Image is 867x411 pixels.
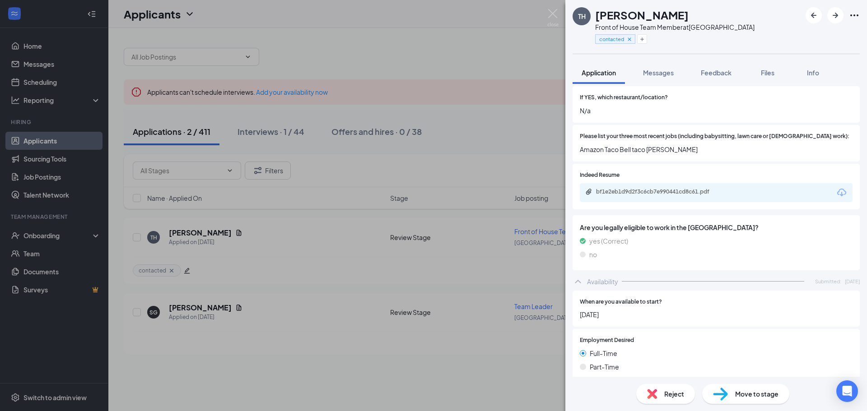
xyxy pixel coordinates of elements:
[578,12,586,21] div: TH
[626,36,633,42] svg: Cross
[836,380,858,402] div: Open Intercom Messenger
[580,171,620,180] span: Indeed Resume
[637,34,647,44] button: Plus
[580,336,634,345] span: Employment Desired
[580,132,849,141] span: Please list your three most recent jobs (including babysitting, lawn care or [DEMOGRAPHIC_DATA] w...
[701,69,732,77] span: Feedback
[599,35,624,43] span: contacted
[595,7,689,23] h1: [PERSON_NAME]
[580,144,853,154] span: Amazon Taco Bell taco [PERSON_NAME]
[590,362,619,372] span: Part-Time
[761,69,774,77] span: Files
[806,7,822,23] button: ArrowLeftNew
[596,188,722,195] div: bf1e2eb1d9d2f3c6cb7e990441cd8c61.pdf
[582,69,616,77] span: Application
[585,188,592,195] svg: Paperclip
[808,10,819,21] svg: ArrowLeftNew
[580,106,853,115] span: N/a
[580,309,853,319] span: [DATE]
[585,188,732,197] a: Paperclipbf1e2eb1d9d2f3c6cb7e990441cd8c61.pdf
[830,10,841,21] svg: ArrowRight
[845,277,860,285] span: [DATE]
[587,277,618,286] div: Availability
[849,10,860,21] svg: Ellipses
[836,187,847,198] svg: Download
[639,37,645,42] svg: Plus
[643,69,674,77] span: Messages
[735,389,778,399] span: Move to stage
[590,348,617,358] span: Full-Time
[580,93,668,102] span: If YES, which restaurant/location?
[589,236,628,246] span: yes (Correct)
[827,7,844,23] button: ArrowRight
[573,276,583,287] svg: ChevronUp
[580,298,662,306] span: When are you available to start?
[590,375,607,385] span: Either
[815,277,841,285] span: Submitted:
[589,249,597,259] span: no
[664,389,684,399] span: Reject
[580,222,853,232] span: Are you legally eligible to work in the [GEOGRAPHIC_DATA]?
[807,69,819,77] span: Info
[595,23,755,32] div: Front of House Team Member at [GEOGRAPHIC_DATA]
